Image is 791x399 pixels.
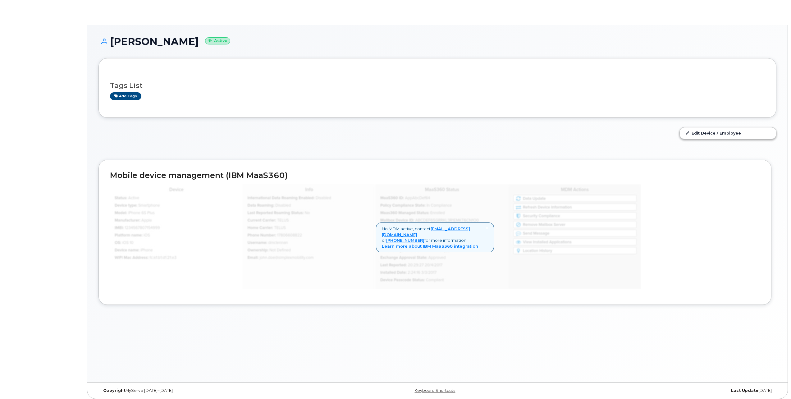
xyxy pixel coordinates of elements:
div: [DATE] [551,388,776,393]
h1: [PERSON_NAME] [98,36,776,47]
a: [PHONE_NUMBER] [386,238,424,243]
a: Keyboard Shortcuts [414,388,455,393]
div: MyServe [DATE]–[DATE] [98,388,324,393]
a: Close [486,226,488,231]
h3: Tags List [110,82,765,89]
span: × [486,225,488,231]
a: [EMAIL_ADDRESS][DOMAIN_NAME] [382,226,470,237]
strong: Last Update [731,388,758,393]
a: Learn more about IBM MaaS360 integration [382,244,478,249]
h2: Mobile device management (IBM MaaS360) [110,171,760,180]
strong: Copyright [103,388,126,393]
a: Add tags [110,92,141,100]
div: No MDM active, contact or for more information [376,222,494,252]
img: mdm_maas360_data_lg-147edf4ce5891b6e296acbe60ee4acd306360f73f278574cfef86ac192ea0250.jpg [110,184,641,289]
a: Edit Device / Employee [680,127,776,139]
small: Active [205,37,230,44]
